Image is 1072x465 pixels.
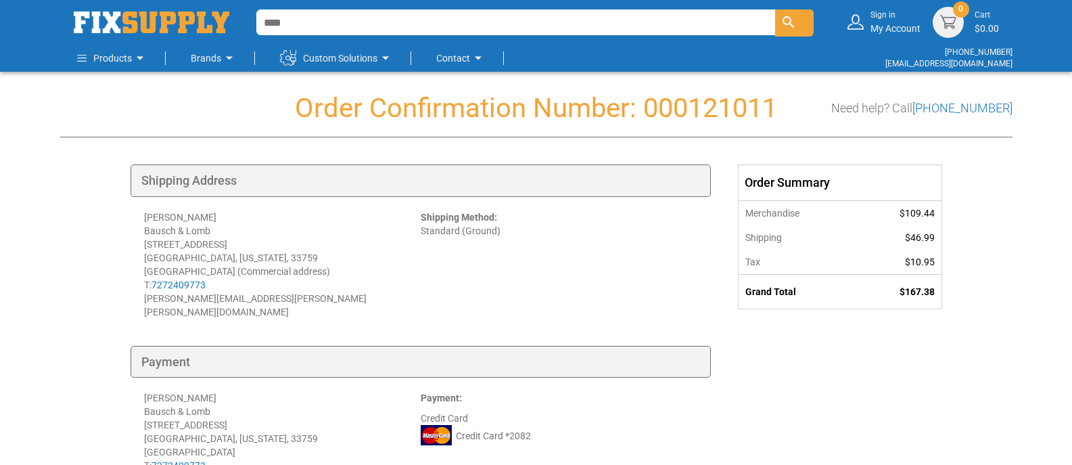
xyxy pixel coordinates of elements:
th: Merchandise [739,200,856,225]
a: [EMAIL_ADDRESS][DOMAIN_NAME] [885,59,1012,68]
span: $46.99 [905,232,935,243]
strong: Payment: [421,393,462,403]
a: store logo [74,12,229,33]
strong: Shipping Method: [421,212,497,223]
strong: Grand Total [745,286,796,297]
span: $167.38 [900,286,935,297]
div: Standard (Ground) [421,211,697,319]
img: MC [421,425,452,445]
th: Tax [739,250,856,275]
span: Credit Card *2082 [456,429,531,443]
h3: Need help? Call [831,102,1012,115]
span: $109.44 [900,208,935,219]
span: $0.00 [975,23,999,34]
a: Custom Solutions [280,45,394,72]
div: My Account [870,9,920,35]
a: 7272409773 [152,280,206,290]
span: $10.95 [905,257,935,267]
img: Fix Industrial Supply [74,12,229,33]
small: Cart [975,9,999,21]
a: Brands [191,45,237,72]
div: Payment [131,346,711,378]
a: Contact [436,45,486,72]
h1: Order Confirmation Number: 000121011 [60,93,1012,123]
div: [PERSON_NAME] Bausch & Lomb [STREET_ADDRESS] [GEOGRAPHIC_DATA], [US_STATE], 33759 [GEOGRAPHIC_DAT... [144,211,421,319]
small: Sign in [870,9,920,21]
div: Order Summary [739,165,941,200]
span: 0 [958,3,963,15]
th: Shipping [739,225,856,250]
div: Shipping Address [131,164,711,197]
a: [PHONE_NUMBER] [945,47,1012,57]
a: [PHONE_NUMBER] [912,101,1012,115]
a: Products [77,45,148,72]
